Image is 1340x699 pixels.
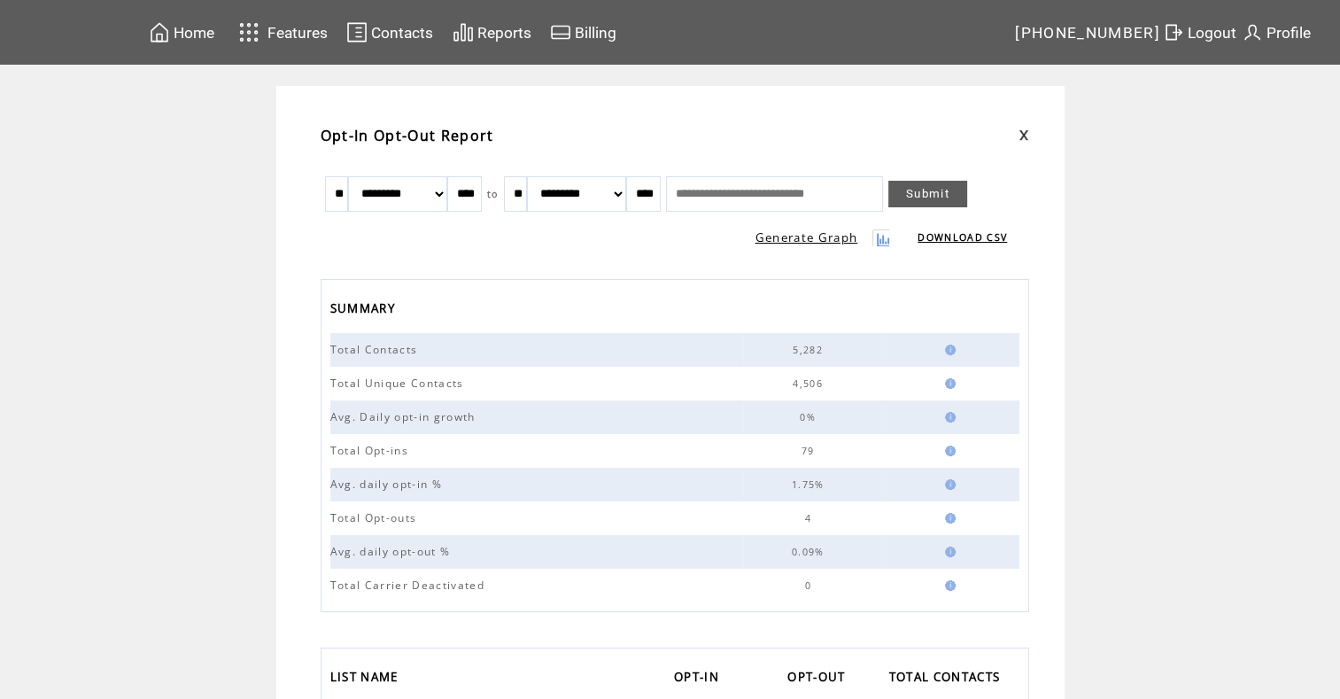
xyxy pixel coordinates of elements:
[888,181,967,207] a: Submit
[793,344,827,356] span: 5,282
[940,513,956,524] img: help.gif
[453,21,474,43] img: chart.svg
[800,411,820,423] span: 0%
[787,664,854,694] a: OPT-OUT
[450,19,534,46] a: Reports
[231,15,331,50] a: Features
[940,378,956,389] img: help.gif
[330,664,403,694] span: LIST NAME
[1239,19,1313,46] a: Profile
[477,24,531,42] span: Reports
[330,342,422,357] span: Total Contacts
[787,664,849,694] span: OPT-OUT
[792,546,829,558] span: 0.09%
[889,664,1005,694] span: TOTAL CONTACTS
[344,19,436,46] a: Contacts
[674,664,728,694] a: OPT-IN
[321,126,494,145] span: Opt-In Opt-Out Report
[1015,24,1160,42] span: [PHONE_NUMBER]
[267,24,328,42] span: Features
[889,664,1010,694] a: TOTAL CONTACTS
[174,24,214,42] span: Home
[918,231,1007,244] a: DOWNLOAD CSV
[234,18,265,47] img: features.svg
[330,296,399,325] span: SUMMARY
[330,376,469,391] span: Total Unique Contacts
[330,409,480,424] span: Avg. Daily opt-in growth
[1242,21,1263,43] img: profile.svg
[1188,24,1236,42] span: Logout
[940,345,956,355] img: help.gif
[330,578,489,593] span: Total Carrier Deactivated
[804,512,815,524] span: 4
[792,478,829,491] span: 1.75%
[330,477,446,492] span: Avg. daily opt-in %
[802,445,819,457] span: 79
[940,412,956,423] img: help.gif
[547,19,619,46] a: Billing
[940,580,956,591] img: help.gif
[804,579,815,592] span: 0
[940,446,956,456] img: help.gif
[371,24,433,42] span: Contacts
[793,377,827,390] span: 4,506
[674,664,724,694] span: OPT-IN
[940,547,956,557] img: help.gif
[330,544,455,559] span: Avg. daily opt-out %
[550,21,571,43] img: creidtcard.svg
[330,510,422,525] span: Total Opt-outs
[1160,19,1239,46] a: Logout
[149,21,170,43] img: home.svg
[940,479,956,490] img: help.gif
[755,229,858,245] a: Generate Graph
[346,21,368,43] img: contacts.svg
[146,19,217,46] a: Home
[1163,21,1184,43] img: exit.svg
[575,24,616,42] span: Billing
[330,443,413,458] span: Total Opt-ins
[487,188,499,200] span: to
[330,664,407,694] a: LIST NAME
[1266,24,1311,42] span: Profile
